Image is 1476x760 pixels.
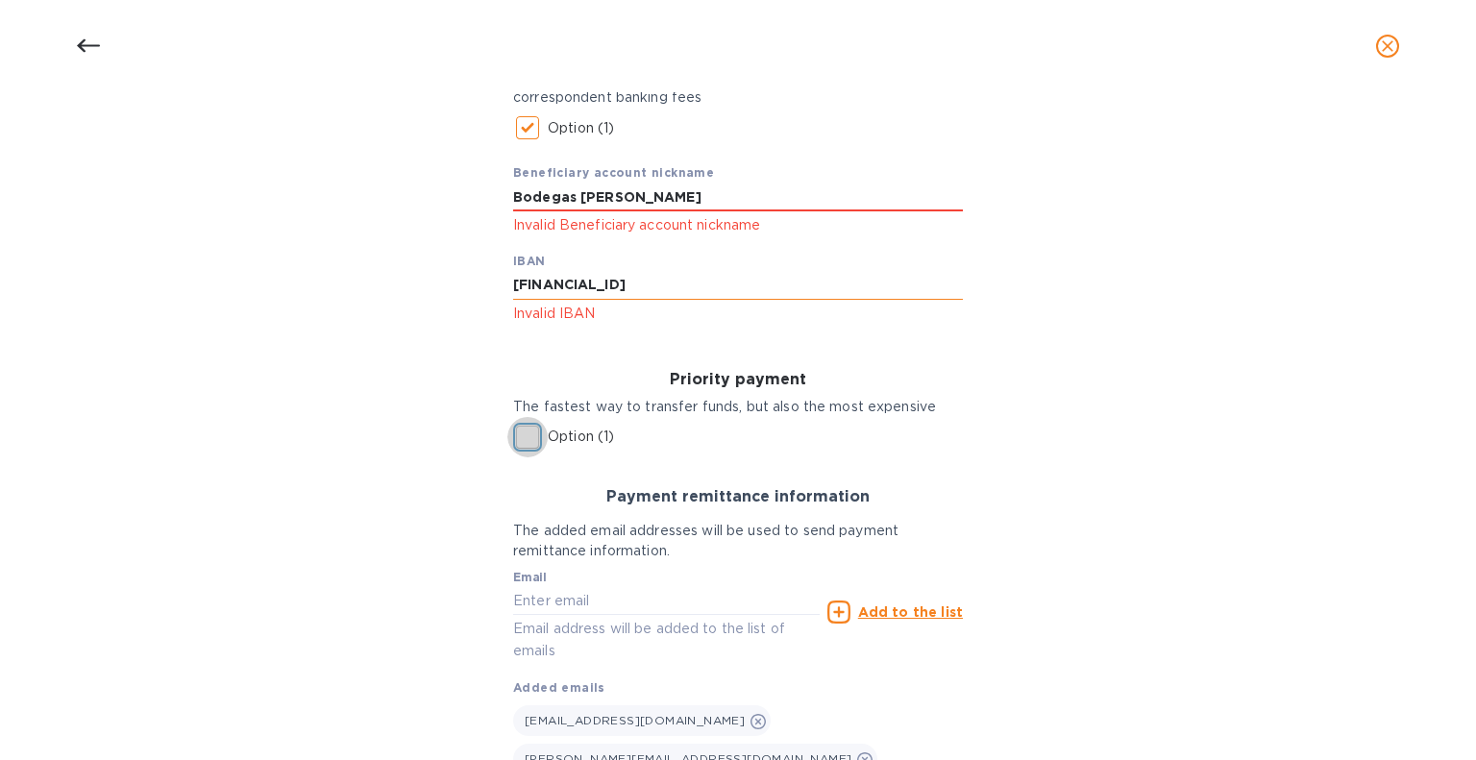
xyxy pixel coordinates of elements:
[513,680,605,695] b: Added emails
[513,254,546,268] b: IBAN
[548,427,614,447] p: Option (1)
[513,397,963,417] p: The fastest way to transfer funds, but also the most expensive
[513,705,771,736] div: [EMAIL_ADDRESS][DOMAIN_NAME]
[513,214,963,236] p: Invalid Beneficiary account nickname
[513,586,820,615] input: Enter email
[525,713,745,727] span: [EMAIL_ADDRESS][DOMAIN_NAME]
[513,271,963,300] input: IBAN
[513,573,547,584] label: Email
[513,371,963,389] h3: Priority payment
[513,521,963,561] p: The added email addresses will be used to send payment remittance information.
[513,303,963,325] p: Invalid IBAN
[513,183,963,211] input: Beneficiary account nickname
[858,604,963,620] u: Add to the list
[548,118,614,138] p: Option (1)
[513,165,714,180] b: Beneficiary account nickname
[513,618,820,662] p: Email address will be added to the list of emails
[513,488,963,506] h3: Payment remittance information
[1365,23,1411,69] button: close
